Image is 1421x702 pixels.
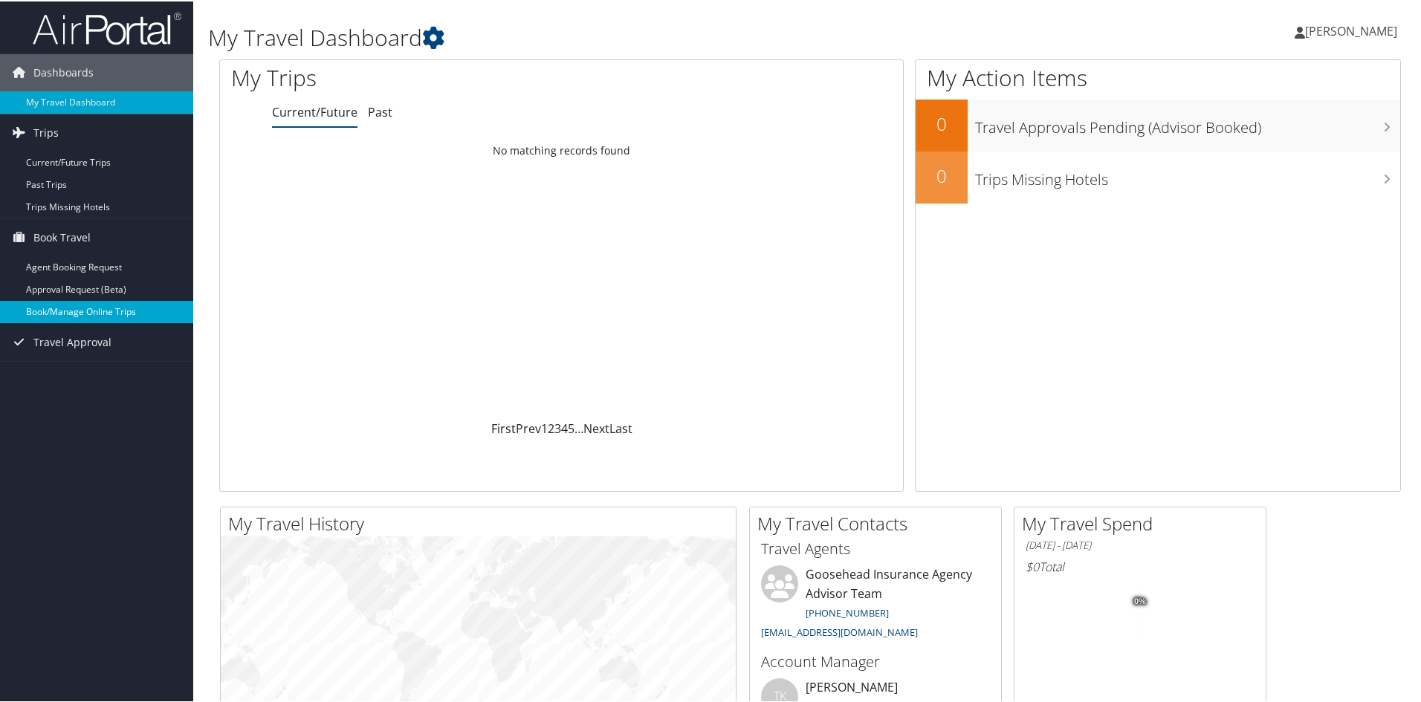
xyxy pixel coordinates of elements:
[916,61,1400,92] h1: My Action Items
[231,61,607,92] h1: My Trips
[33,10,181,45] img: airportal-logo.png
[33,322,111,360] span: Travel Approval
[516,419,541,435] a: Prev
[368,103,392,119] a: Past
[33,53,94,90] span: Dashboards
[916,98,1400,150] a: 0Travel Approvals Pending (Advisor Booked)
[208,21,1011,52] h1: My Travel Dashboard
[1026,537,1255,551] h6: [DATE] - [DATE]
[554,419,561,435] a: 3
[609,419,632,435] a: Last
[541,419,548,435] a: 1
[1305,22,1397,38] span: [PERSON_NAME]
[916,110,968,135] h2: 0
[220,136,903,163] td: No matching records found
[754,564,997,643] li: Goosehead Insurance Agency Advisor Team
[33,218,91,255] span: Book Travel
[583,419,609,435] a: Next
[491,419,516,435] a: First
[806,605,889,618] a: [PHONE_NUMBER]
[574,419,583,435] span: …
[975,160,1400,189] h3: Trips Missing Hotels
[975,108,1400,137] h3: Travel Approvals Pending (Advisor Booked)
[1022,510,1266,535] h2: My Travel Spend
[561,419,568,435] a: 4
[757,510,1001,535] h2: My Travel Contacts
[1026,557,1039,573] span: $0
[761,650,990,671] h3: Account Manager
[761,537,990,558] h3: Travel Agents
[916,162,968,187] h2: 0
[1134,596,1146,605] tspan: 0%
[548,419,554,435] a: 2
[272,103,357,119] a: Current/Future
[916,150,1400,202] a: 0Trips Missing Hotels
[1026,557,1255,573] h6: Total
[228,510,736,535] h2: My Travel History
[33,113,59,150] span: Trips
[1295,7,1412,52] a: [PERSON_NAME]
[761,624,918,637] a: [EMAIL_ADDRESS][DOMAIN_NAME]
[568,419,574,435] a: 5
